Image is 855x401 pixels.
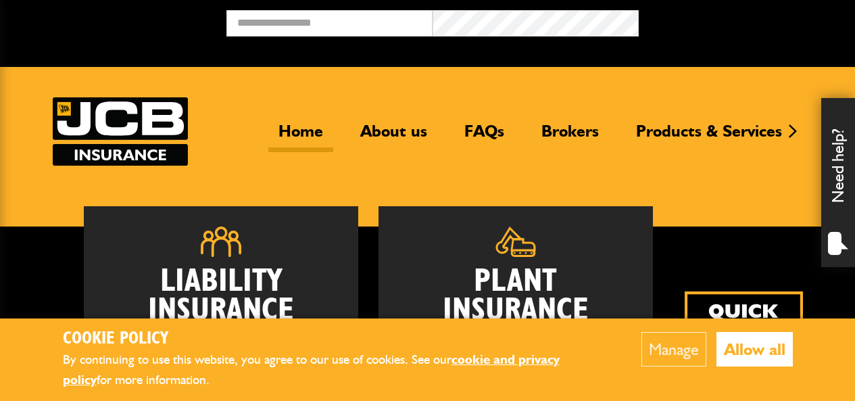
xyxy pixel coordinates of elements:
[53,97,188,166] a: JCB Insurance Services
[350,121,437,152] a: About us
[63,329,600,350] h2: Cookie Policy
[821,98,855,267] div: Need help?
[399,267,633,325] h2: Plant Insurance
[63,350,600,391] p: By continuing to use this website, you agree to our use of cookies. See our for more information.
[454,121,514,152] a: FAQs
[53,97,188,166] img: JCB Insurance Services logo
[531,121,609,152] a: Brokers
[63,352,560,388] a: cookie and privacy policy
[716,332,793,367] button: Allow all
[268,121,333,152] a: Home
[626,121,792,152] a: Products & Services
[641,332,706,367] button: Manage
[639,10,845,31] button: Broker Login
[104,267,338,333] h2: Liability Insurance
